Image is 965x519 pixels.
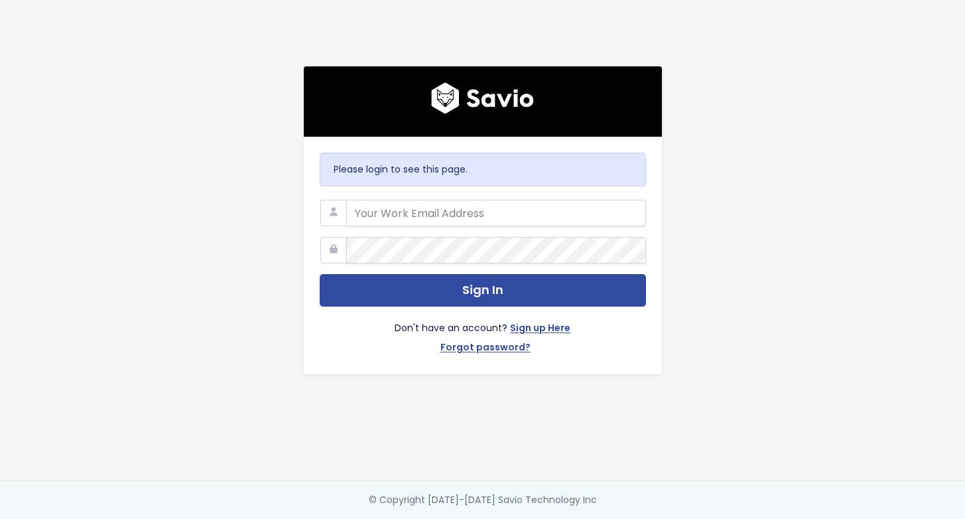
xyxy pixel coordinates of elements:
div: Don't have an account? [320,307,646,358]
p: Please login to see this page. [334,161,632,178]
input: Your Work Email Address [346,200,646,226]
div: © Copyright [DATE]-[DATE] Savio Technology Inc [369,492,597,508]
a: Forgot password? [440,339,531,358]
a: Sign up Here [510,320,570,339]
button: Sign In [320,274,646,307]
img: logo600x187.a314fd40982d.png [431,82,534,114]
